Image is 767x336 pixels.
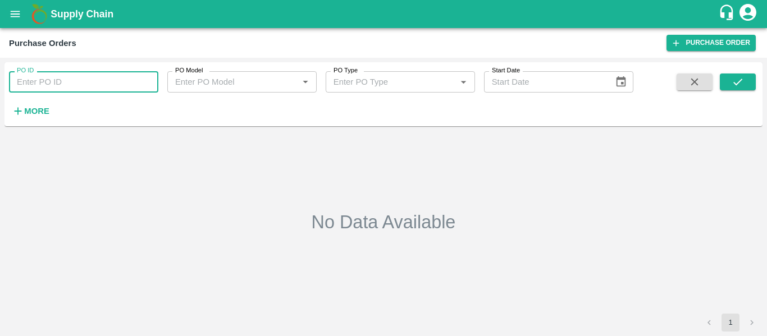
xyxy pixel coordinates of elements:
[171,75,295,89] input: Enter PO Model
[9,36,76,50] div: Purchase Orders
[610,71,632,93] button: Choose date
[312,211,456,233] h2: No Data Available
[698,314,763,332] nav: pagination navigation
[329,75,453,89] input: Enter PO Type
[175,66,203,75] label: PO Model
[722,314,739,332] button: page 1
[2,1,28,27] button: open drawer
[9,71,158,93] input: Enter PO ID
[334,66,358,75] label: PO Type
[666,35,756,51] a: Purchase Order
[298,75,313,89] button: Open
[718,4,738,24] div: customer-support
[51,6,718,22] a: Supply Chain
[24,107,49,116] strong: More
[456,75,471,89] button: Open
[17,66,34,75] label: PO ID
[9,102,52,121] button: More
[28,3,51,25] img: logo
[51,8,113,20] b: Supply Chain
[492,66,520,75] label: Start Date
[484,71,606,93] input: Start Date
[738,2,758,26] div: account of current user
